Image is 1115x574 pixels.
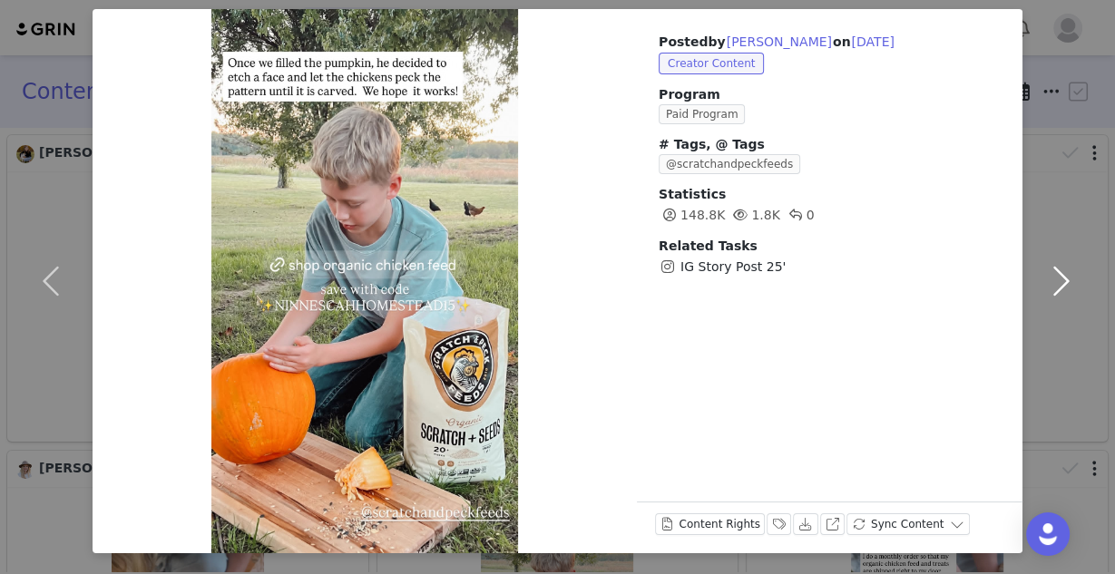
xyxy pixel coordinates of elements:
[850,31,895,53] button: [DATE]
[659,137,765,151] span: # Tags, @ Tags
[680,258,786,277] span: IG Story Post 25'
[659,238,758,253] span: Related Tasks
[659,85,1001,104] span: Program
[659,187,726,201] span: Statistics
[729,208,779,222] span: 1.8K
[846,513,970,535] button: Sync Content
[1026,512,1070,556] div: Open Intercom Messenger
[655,513,765,535] button: Content Rights
[659,106,752,121] a: Paid Program
[659,34,895,49] span: Posted on
[726,31,833,53] button: [PERSON_NAME]
[785,208,815,222] span: 0
[659,104,745,124] span: Paid Program
[659,53,764,74] span: Creator Content
[659,154,800,174] span: @scratchandpeckfeeds
[659,208,725,222] span: 148.8K
[708,34,832,49] span: by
